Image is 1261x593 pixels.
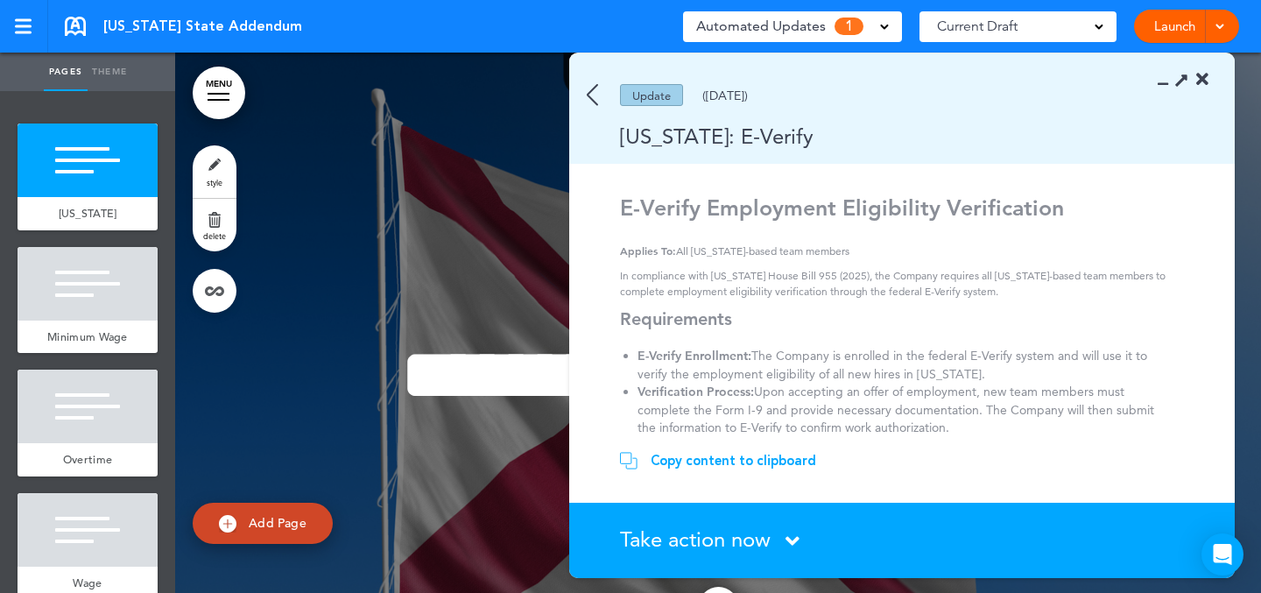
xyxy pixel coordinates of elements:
[638,383,1172,436] li: Upon accepting an offer of employment, new team members must complete the Form I-9 and provide ne...
[1147,10,1202,43] a: Launch
[620,452,638,469] img: copy.svg
[219,515,236,533] img: add.svg
[620,84,683,106] div: Update
[638,347,1172,383] li: The Company is enrolled in the federal E-Verify system and will use it to verify the employment e...
[18,443,158,477] a: Overtime
[103,17,302,36] span: [US_STATE] State Addendum
[193,503,333,544] a: Add Page
[18,197,158,230] a: [US_STATE]
[569,122,1184,151] div: [US_STATE]: E-Verify
[620,308,732,329] strong: Requirements
[638,348,751,364] strong: E-Verify Enrollment:
[193,67,245,119] a: MENU
[203,230,226,241] span: delete
[47,329,128,344] span: Minimum Wage
[937,14,1018,39] span: Current Draft
[835,18,863,35] span: 1
[620,194,1064,221] strong: E-Verify Employment Eligibility Verification
[88,53,131,91] a: Theme
[620,244,676,258] strong: Applies To:
[587,84,598,106] img: back.svg
[193,199,236,251] a: delete
[638,384,754,399] strong: Verification Process:
[696,14,826,39] span: Automated Updates
[651,452,816,469] div: Copy content to clipboard
[44,53,88,91] a: Pages
[18,321,158,354] a: Minimum Wage
[620,243,1189,259] p: All [US_STATE]-based team members
[193,145,236,198] a: style
[207,177,222,187] span: style
[59,206,117,221] span: [US_STATE]
[249,515,306,531] span: Add Page
[620,268,1189,300] p: In compliance with [US_STATE] House Bill 955 (2025), the Company requires all [US_STATE]-based te...
[702,89,748,102] div: ([DATE])
[620,526,771,552] span: Take action now
[1201,533,1243,575] div: Open Intercom Messenger
[63,452,112,467] span: Overtime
